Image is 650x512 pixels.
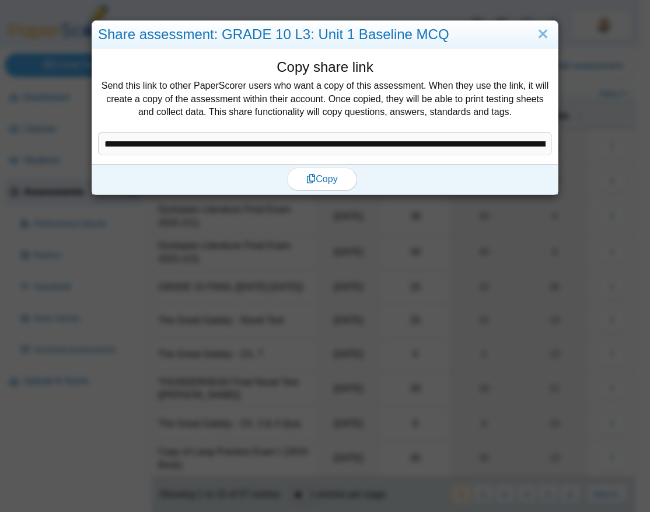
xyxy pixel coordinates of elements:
a: Close [534,25,552,44]
div: Send this link to other PaperScorer users who want a copy of this assessment. When they use the l... [98,57,552,132]
span: Copy [306,174,337,184]
div: Share assessment: GRADE 10 L3: Unit 1 Baseline MCQ [92,21,558,48]
h5: Copy share link [98,57,552,77]
button: Copy [287,168,357,191]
